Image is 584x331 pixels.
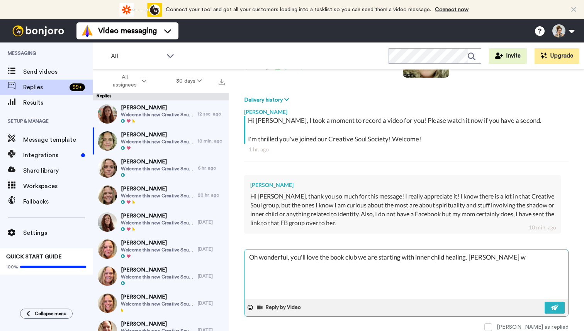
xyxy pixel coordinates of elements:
[198,111,225,117] div: 12 sec. ago
[121,158,194,166] span: [PERSON_NAME]
[98,158,117,178] img: a6f0a592-87f0-45e9-85dc-41bf8916167a-thumb.jpg
[121,293,194,301] span: [PERSON_NAME]
[121,131,194,139] span: [PERSON_NAME]
[198,165,225,171] div: 6 hr. ago
[119,3,162,17] div: animation
[121,266,194,274] span: [PERSON_NAME]
[121,247,194,253] span: Welcome this new Creative Soul Society Member!
[121,193,194,199] span: Welcome this new Creative Soul Society Member!
[93,154,229,182] a: [PERSON_NAME]Welcome this new Creative Soul Society Member!6 hr. ago
[93,182,229,209] a: [PERSON_NAME]Welcome this new Creative Soul Society Member!20 hr. ago
[219,79,225,85] img: export.svg
[111,52,163,61] span: All
[9,25,67,36] img: bj-logo-header-white.svg
[93,100,229,127] a: [PERSON_NAME]Welcome this new Creative Soul Society Member!12 sec. ago
[198,219,225,225] div: [DATE]
[93,236,229,263] a: [PERSON_NAME]Welcome this new Creative Soul Society Member![DATE]
[6,254,62,260] span: QUICK START GUIDE
[198,273,225,279] div: [DATE]
[6,264,18,270] span: 100%
[198,192,225,198] div: 20 hr. ago
[198,138,225,144] div: 10 min. ago
[121,301,194,307] span: Welcome this new Creative Soul Society Member!
[23,166,93,175] span: Share library
[121,320,194,328] span: [PERSON_NAME]
[81,25,93,37] img: vm-color.svg
[198,246,225,252] div: [DATE]
[244,104,569,116] div: [PERSON_NAME]
[109,73,140,89] span: All assignees
[98,266,117,286] img: 0492cbac-d817-494a-a859-ec10110861cd-thumb.jpg
[93,209,229,236] a: [PERSON_NAME]Welcome this new Creative Soul Society Member![DATE]
[497,323,569,331] div: [PERSON_NAME] as replied
[70,83,85,91] div: 99 +
[248,116,567,144] div: Hi [PERSON_NAME], I took a moment to record a video for you! Please watch it now if you have a se...
[20,309,73,319] button: Collapse menu
[250,181,555,189] div: [PERSON_NAME]
[23,135,93,144] span: Message template
[121,112,194,118] span: Welcome this new Creative Soul Society Member!
[250,192,555,227] div: Hi [PERSON_NAME], thank you so much for this message! I really appreciate it! I know there is a l...
[121,104,194,112] span: [PERSON_NAME]
[535,48,579,64] button: Upgrade
[98,104,117,124] img: 4aac88f4-c4c7-4710-9232-bdaf8e3a8689-thumb.jpg
[23,151,78,160] span: Integrations
[249,146,564,153] div: 1 hr. ago
[121,166,194,172] span: Welcome this new Creative Soul Society Member!
[23,98,93,107] span: Results
[98,239,117,259] img: 9ddb905b-89ba-4cd8-94ef-3a352831c426-thumb.jpg
[256,302,303,313] button: Reply by Video
[35,311,66,317] span: Collapse menu
[244,96,291,104] button: Delivery history
[121,139,194,145] span: Welcome this new Creative Soul Society Member!
[23,197,93,206] span: Fallbacks
[23,67,93,76] span: Send videos
[98,294,117,313] img: 5dd31d94-601d-4648-82cc-b1d7695a50bf-thumb.jpg
[161,74,217,88] button: 30 days
[121,185,194,193] span: [PERSON_NAME]
[121,212,194,220] span: [PERSON_NAME]
[93,290,229,317] a: [PERSON_NAME]Welcome this new Creative Soul Society Member![DATE]
[23,228,93,238] span: Settings
[93,93,229,100] div: Replies
[23,182,93,191] span: Workspaces
[121,239,194,247] span: [PERSON_NAME]
[98,25,157,36] span: Video messaging
[529,224,556,231] div: 10 min. ago
[98,131,117,151] img: b3e7b2e1-5965-45e7-8fbd-af1d25e75752-thumb.jpg
[166,7,431,12] span: Connect your tool and get all your customers loading into a tasklist so you can send them a video...
[121,274,194,280] span: Welcome this new Creative Soul Society Member!
[121,220,194,226] span: Welcome this new Creative Soul Society Member!
[94,70,161,92] button: All assignees
[93,127,229,154] a: [PERSON_NAME]Welcome this new Creative Soul Society Member!10 min. ago
[216,75,227,87] button: Export all results that match these filters now.
[93,263,229,290] a: [PERSON_NAME]Welcome this new Creative Soul Society Member![DATE]
[551,304,559,311] img: send-white.svg
[244,250,568,299] textarea: Oh wonderful, you'll love the book club we are starting with inner child healing. [PERSON_NAME]
[98,185,117,205] img: eef92e69-33a5-49d0-92f7-fe67301e42a0-thumb.jpg
[98,212,117,232] img: 8d6035f8-91a8-47a2-9417-a831df4b1e7f-thumb.jpg
[23,83,66,92] span: Replies
[489,48,527,64] button: Invite
[198,300,225,306] div: [DATE]
[435,7,469,12] a: Connect now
